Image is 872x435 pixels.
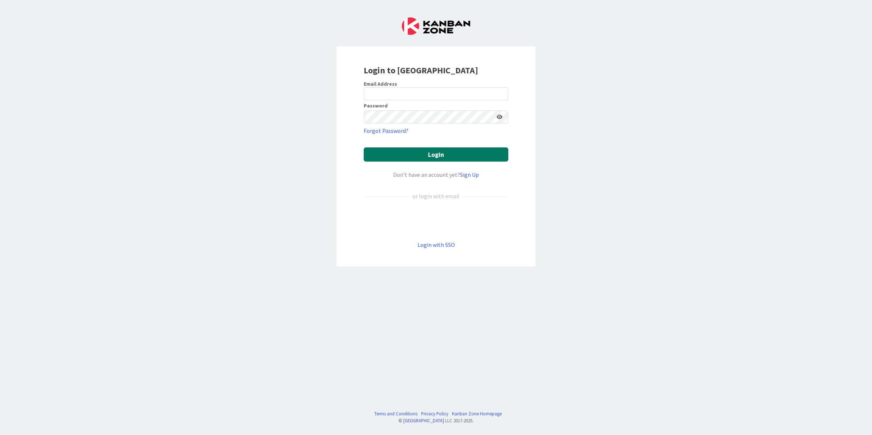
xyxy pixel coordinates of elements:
[364,81,397,87] label: Email Address
[364,147,508,162] button: Login
[364,103,388,108] label: Password
[403,418,444,423] a: [GEOGRAPHIC_DATA]
[460,171,479,178] a: Sign Up
[452,410,502,417] a: Kanban Zone Homepage
[411,192,461,200] div: or login with email
[417,241,455,248] a: Login with SSO
[364,65,478,76] b: Login to [GEOGRAPHIC_DATA]
[364,126,408,135] a: Forgot Password?
[421,410,448,417] a: Privacy Policy
[364,170,508,179] div: Don’t have an account yet?
[360,212,512,228] iframe: Sign in with Google Button
[402,17,470,35] img: Kanban Zone
[374,410,417,417] a: Terms and Conditions
[371,417,502,424] div: © LLC 2017- 2025 .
